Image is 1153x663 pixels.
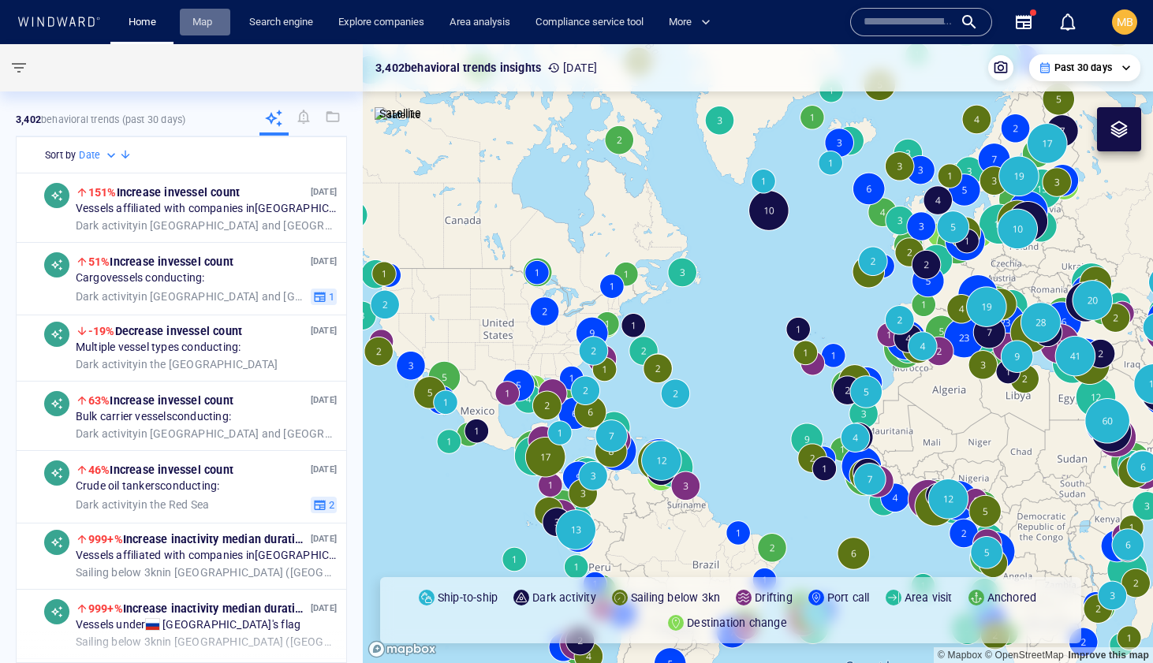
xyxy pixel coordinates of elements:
[662,9,724,36] button: More
[1054,61,1112,75] p: Past 30 days
[76,202,337,216] span: Vessels affiliated with companies in [GEOGRAPHIC_DATA] conducting:
[363,44,1153,663] canvas: Map
[631,588,720,607] p: Sailing below 3kn
[76,618,300,632] span: Vessels under [GEOGRAPHIC_DATA] 's flag
[76,479,220,494] span: Crude oil tankers conducting:
[186,9,224,36] a: Map
[76,426,139,439] span: Dark activity
[311,496,337,513] button: 2
[326,289,334,304] span: 1
[311,531,337,546] p: [DATE]
[529,9,650,36] a: Compliance service tool
[687,613,787,632] p: Destination change
[311,393,337,408] p: [DATE]
[438,588,498,607] p: Ship-to-ship
[76,341,241,355] span: Multiple vessel types conducting:
[326,497,334,512] span: 2
[76,271,205,285] span: Cargo vessels conducting:
[311,184,337,199] p: [DATE]
[311,254,337,269] p: [DATE]
[79,147,100,163] h6: Date
[76,565,337,579] span: in [GEOGRAPHIC_DATA] ([GEOGRAPHIC_DATA]) EEZ
[1117,16,1133,28] span: MB
[88,394,233,407] span: Increase in vessel count
[88,602,123,615] span: 999+%
[938,650,982,661] a: Mapbox
[76,565,162,578] span: Sailing below 3kn
[827,588,870,607] p: Port call
[88,464,233,476] span: Increase in vessel count
[122,9,162,36] a: Home
[88,255,233,268] span: Increase in vessel count
[76,426,337,441] span: in [GEOGRAPHIC_DATA] and [GEOGRAPHIC_DATA] EEZ
[76,410,231,424] span: Bulk carrier vessels conducting:
[375,107,421,123] img: satellite
[88,602,308,615] span: Increase in activity median duration
[755,588,793,607] p: Drifting
[1086,592,1141,651] iframe: Chat
[379,104,421,123] p: Satellite
[88,325,242,337] span: Decrease in vessel count
[669,13,711,32] span: More
[76,218,139,231] span: Dark activity
[88,533,308,546] span: Increase in activity median duration
[16,113,185,127] p: behavioral trends (Past 30 days)
[45,147,76,163] h6: Sort by
[547,58,597,77] p: [DATE]
[532,588,596,607] p: Dark activity
[180,9,230,36] button: Map
[88,464,110,476] span: 46%
[311,601,337,616] p: [DATE]
[88,394,110,407] span: 63%
[987,588,1037,607] p: Anchored
[368,640,437,658] a: Mapbox logo
[311,288,337,305] button: 1
[88,533,123,546] span: 999+%
[76,497,139,510] span: Dark activity
[332,9,431,36] a: Explore companies
[76,357,139,370] span: Dark activity
[311,462,337,477] p: [DATE]
[76,289,304,304] span: in [GEOGRAPHIC_DATA] and [GEOGRAPHIC_DATA] EEZ
[311,323,337,338] p: [DATE]
[88,186,240,199] span: Increase in vessel count
[76,549,337,563] span: Vessels affiliated with companies in [GEOGRAPHIC_DATA]
[88,325,115,337] span: -19%
[1039,61,1131,75] div: Past 30 days
[16,114,41,125] strong: 3,402
[88,255,110,268] span: 51%
[76,357,278,371] span: in the [GEOGRAPHIC_DATA]
[76,497,209,512] span: in the Red Sea
[88,186,117,199] span: 151%
[1109,6,1140,38] button: MB
[1068,650,1149,661] a: Map feedback
[117,9,167,36] button: Home
[1058,13,1077,32] div: Notification center
[76,218,337,233] span: in [GEOGRAPHIC_DATA] and [GEOGRAPHIC_DATA] EEZ
[243,9,319,36] a: Search engine
[905,588,953,607] p: Area visit
[76,289,139,302] span: Dark activity
[443,9,517,36] a: Area analysis
[79,147,119,163] div: Date
[375,58,541,77] p: 3,402 behavioral trends insights
[985,650,1064,661] a: OpenStreetMap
